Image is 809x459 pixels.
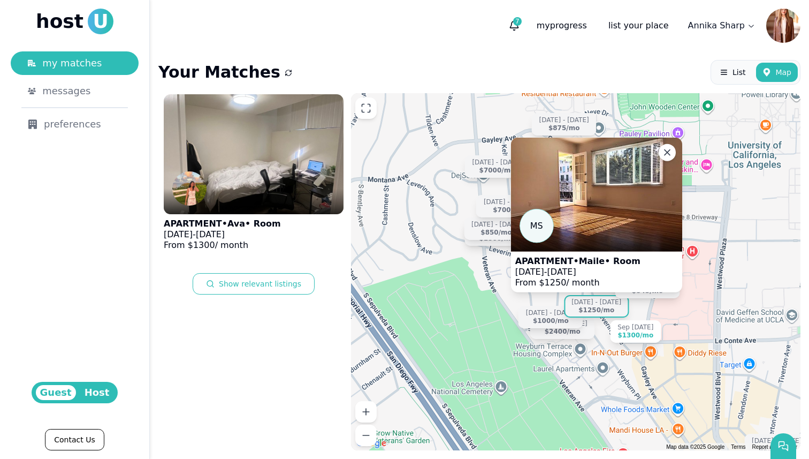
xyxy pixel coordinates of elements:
span: [DATE] [164,229,193,239]
a: APARTMENTMSAPARTMENT•Maile• Room[DATE]-[DATE]From $1250/ month [511,137,682,292]
div: $1300 /mo [617,331,653,339]
div: $850 /mo [480,228,512,236]
span: [DATE] [196,229,225,239]
div: $1000 /mo [533,317,569,325]
button: Map [756,63,798,82]
button: Enter fullscreen [355,97,377,119]
a: preferences [11,112,139,136]
a: APARTMENTAva Adlao avatarAPARTMENT•Ava• Room[DATE]-[DATE]From $1300/ month [158,89,349,260]
a: Report a map error [752,444,797,450]
div: [DATE] - [DATE] [539,116,589,124]
img: Google [354,437,389,450]
p: APARTMENT • Maile • Room [515,255,640,266]
div: [DATE] - [DATE] [526,308,576,317]
div: Sep [DATE] [617,323,653,331]
p: progress [528,15,596,36]
button: Show relevant listings [193,273,315,295]
div: [DATE] - [DATE] [484,198,533,206]
p: APARTMENT • Ava • Room [164,219,281,229]
div: preferences [28,117,121,132]
span: my [537,20,550,31]
a: Annika Sharp [682,15,762,36]
p: - [515,266,640,277]
a: list your place [600,15,677,36]
span: Map [775,67,791,78]
a: hostU [36,9,113,34]
div: $1250 /mo [578,306,614,314]
a: Terms (opens in new tab) [731,444,745,450]
span: messages [42,84,90,99]
div: [DATE] - [DATE] [472,159,522,167]
div: $1800 /mo [479,234,515,242]
span: List [732,67,745,78]
div: $845 /mo [632,287,663,295]
img: APARTMENT [164,94,344,214]
button: 7 [505,16,524,35]
div: [DATE] - [DATE] [571,298,621,306]
span: M S [520,208,554,243]
h1: Your Matches [158,63,280,82]
span: my matches [42,56,102,71]
span: [DATE] [547,266,576,276]
a: messages [11,79,139,103]
span: [DATE] [515,266,544,276]
button: Zoom out [355,425,377,446]
span: 7 [513,17,522,26]
img: APARTMENT [511,137,682,251]
span: Host [80,385,114,400]
span: U [88,9,113,34]
a: Contact Us [45,429,104,450]
img: Annika Sharp avatar [766,9,800,43]
span: host [36,11,83,32]
div: $700 /mo [493,206,524,214]
p: Annika Sharp [688,19,745,32]
div: [DATE] - [DATE] [752,437,802,445]
p: From $ 1300 / month [164,240,281,251]
button: List [713,63,752,82]
div: $875 /mo [548,124,580,132]
p: - [164,229,281,240]
p: From $ 1250 / month [515,277,640,288]
a: Open this area in Google Maps (opens a new window) [354,437,389,450]
div: $2400 /mo [545,327,581,335]
div: [DATE] - [DATE] [471,220,521,228]
div: $7000 /mo [479,167,515,175]
a: my matches [11,51,139,75]
span: Guest [36,385,76,400]
button: Zoom in [355,401,377,423]
span: Map data ©2025 Google [666,444,724,450]
img: Ava Adlao avatar [172,171,207,206]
